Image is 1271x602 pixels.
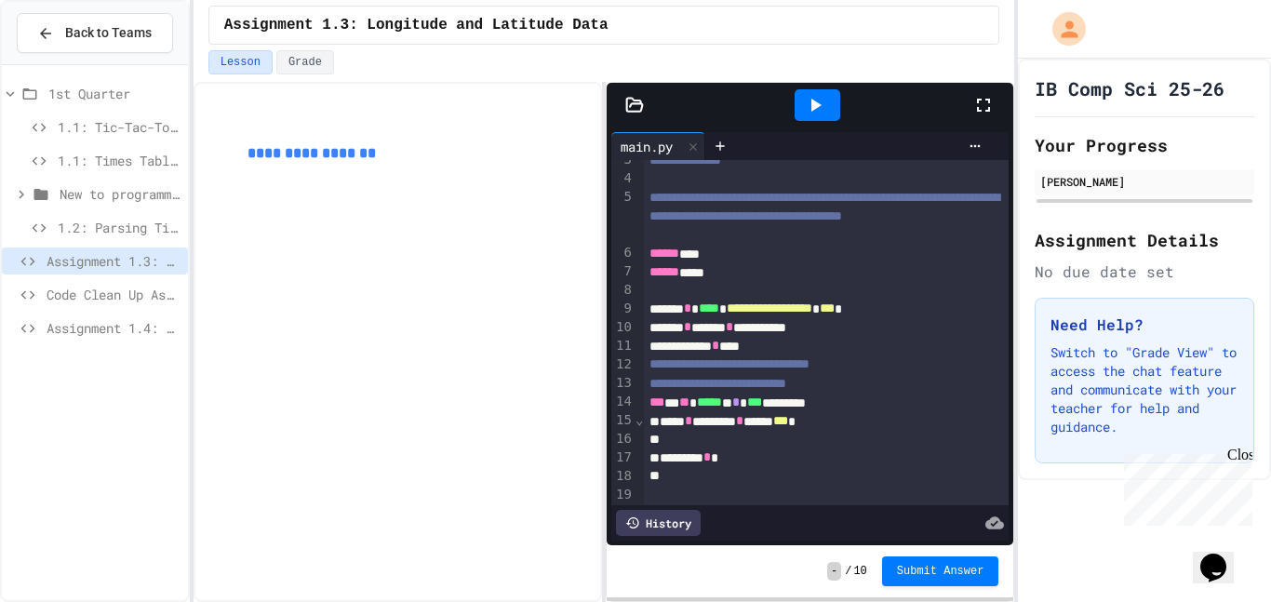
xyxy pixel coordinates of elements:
[1050,314,1238,336] h3: Need Help?
[611,262,635,281] div: 7
[611,169,635,188] div: 4
[611,430,635,448] div: 16
[635,412,644,427] span: Fold line
[611,188,635,244] div: 5
[1035,227,1254,253] h2: Assignment Details
[7,7,128,118] div: Chat with us now!Close
[611,411,635,430] div: 15
[611,132,705,160] div: main.py
[611,151,635,169] div: 3
[47,285,181,304] span: Code Clean Up Assignment
[208,50,273,74] button: Lesson
[853,564,866,579] span: 10
[827,562,841,581] span: -
[611,318,635,337] div: 10
[611,244,635,262] div: 6
[897,564,984,579] span: Submit Answer
[611,448,635,467] div: 17
[58,117,181,137] span: 1.1: Tic-Tac-Toe (Year 2)
[1035,132,1254,158] h2: Your Progress
[276,50,334,74] button: Grade
[1117,447,1252,526] iframe: chat widget
[60,184,181,204] span: New to programming exercises
[611,486,635,504] div: 19
[58,151,181,170] span: 1.1: Times Table (Year 1/SL)
[611,374,635,393] div: 13
[611,467,635,486] div: 18
[882,556,999,586] button: Submit Answer
[58,218,181,237] span: 1.2: Parsing Time Data
[1035,261,1254,283] div: No due date set
[224,14,609,36] span: Assignment 1.3: Longitude and Latitude Data
[611,393,635,411] div: 14
[1040,173,1249,190] div: [PERSON_NAME]
[616,510,701,536] div: History
[611,137,682,156] div: main.py
[65,23,152,43] span: Back to Teams
[48,84,181,103] span: 1st Quarter
[17,13,173,53] button: Back to Teams
[611,355,635,374] div: 12
[611,300,635,318] div: 9
[1035,75,1224,101] h1: IB Comp Sci 25-26
[47,318,181,338] span: Assignment 1.4: Reading and Parsing Data
[1193,528,1252,583] iframe: chat widget
[611,281,635,300] div: 8
[845,564,851,579] span: /
[611,337,635,355] div: 11
[1033,7,1090,50] div: My Account
[47,251,181,271] span: Assignment 1.3: Longitude and Latitude Data
[1050,343,1238,436] p: Switch to "Grade View" to access the chat feature and communicate with your teacher for help and ...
